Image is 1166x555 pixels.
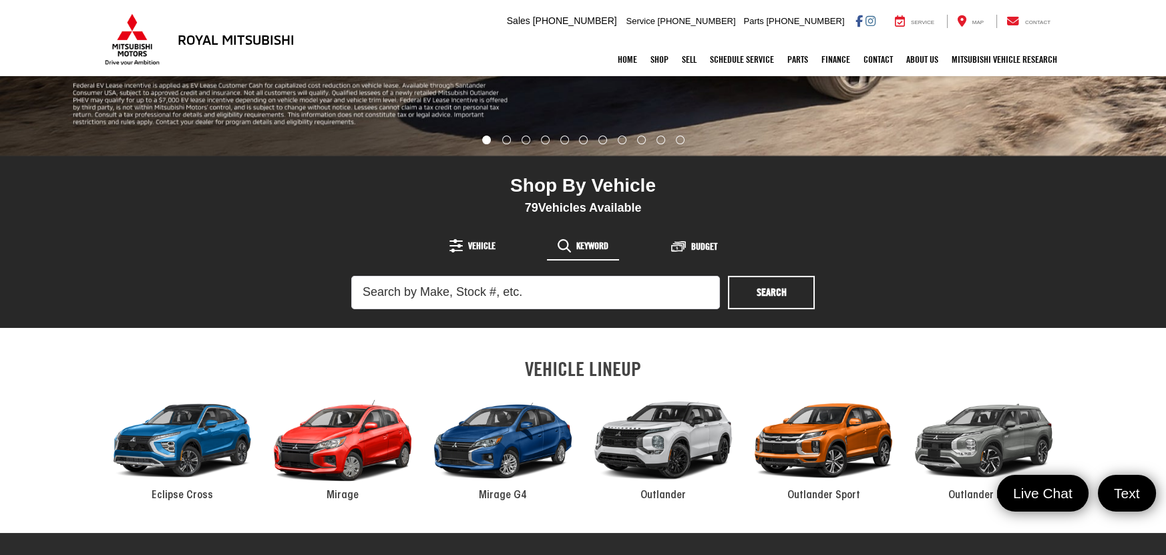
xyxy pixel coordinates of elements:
span: Mirage [327,490,359,501]
li: Go to slide number 3. [522,136,530,144]
a: About Us [900,43,945,76]
li: Go to slide number 4. [541,136,550,144]
a: Text [1098,475,1156,512]
a: 2024 Mitsubishi Outlander PHEV Outlander PHEV [904,387,1064,504]
span: Outlander Sport [787,490,860,501]
a: Finance [815,43,857,76]
div: 2024 Mitsubishi Outlander [583,387,743,495]
span: [PHONE_NUMBER] [533,15,617,26]
a: Search [728,276,815,309]
div: 2024 Mitsubishi Mirage G4 [423,387,583,495]
a: Contact [996,15,1060,28]
li: Go to slide number 5. [560,136,569,144]
a: Sell [675,43,703,76]
a: Facebook: Click to visit our Facebook page [855,15,863,26]
span: Sales [507,15,530,26]
a: Shop [644,43,675,76]
span: Live Chat [1006,484,1079,502]
span: Budget [691,242,717,251]
span: Text [1107,484,1147,502]
a: Live Chat [997,475,1089,512]
a: Schedule Service: Opens in a new tab [703,43,781,76]
span: Map [972,19,984,25]
div: 2024 Mitsubishi Mirage [262,387,423,495]
li: Go to slide number 8. [618,136,626,144]
div: Shop By Vehicle [351,174,815,200]
div: 2024 Mitsubishi Eclipse Cross [102,387,262,495]
span: Eclipse Cross [152,490,213,501]
a: Service [885,15,944,28]
h3: Royal Mitsubishi [178,32,295,47]
a: 2024 Mitsubishi Outlander Sport Outlander Sport [743,387,904,504]
span: Contact [1025,19,1050,25]
li: Go to slide number 9. [637,136,646,144]
a: Map [947,15,994,28]
span: Keyword [576,241,608,250]
a: Contact [857,43,900,76]
a: Instagram: Click to visit our Instagram page [865,15,876,26]
span: Outlander [640,490,686,501]
li: Go to slide number 6. [580,136,588,144]
li: Go to slide number 10. [656,136,665,144]
span: Mirage G4 [479,490,527,501]
span: Service [911,19,934,25]
span: [PHONE_NUMBER] [766,16,844,26]
span: Vehicle [468,241,496,250]
span: Service [626,16,655,26]
li: Go to slide number 11. [676,136,685,144]
input: Search by Make, Stock #, etc. [351,276,720,309]
a: Mitsubishi Vehicle Research [945,43,1064,76]
h2: VEHICLE LINEUP [102,358,1064,380]
a: Home [611,43,644,76]
span: Parts [743,16,763,26]
img: Mitsubishi [102,13,162,65]
li: Go to slide number 7. [598,136,607,144]
li: Go to slide number 1. [482,136,491,144]
div: Vehicles Available [351,200,815,215]
span: 79 [525,201,538,214]
a: 2024 Mitsubishi Mirage Mirage [262,387,423,504]
div: 2024 Mitsubishi Outlander Sport [743,387,904,495]
div: 2024 Mitsubishi Outlander PHEV [904,387,1064,495]
span: Outlander PHEV [948,490,1019,501]
span: [PHONE_NUMBER] [658,16,736,26]
a: 2024 Mitsubishi Eclipse Cross Eclipse Cross [102,387,262,504]
a: 2024 Mitsubishi Outlander Outlander [583,387,743,504]
a: 2024 Mitsubishi Mirage G4 Mirage G4 [423,387,583,504]
li: Go to slide number 2. [502,136,511,144]
a: Parts: Opens in a new tab [781,43,815,76]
